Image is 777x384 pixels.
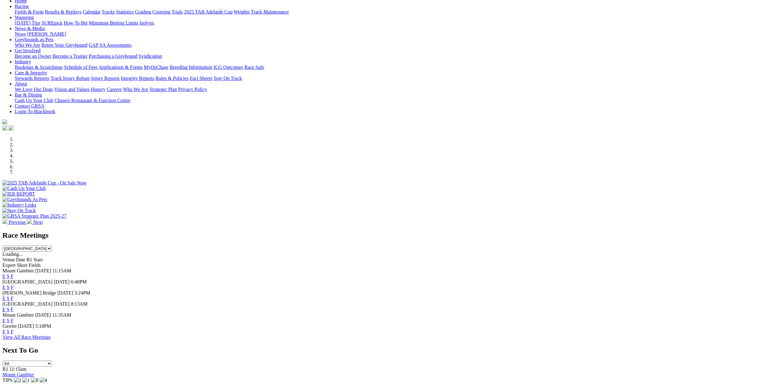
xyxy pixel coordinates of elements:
a: F [11,307,14,312]
a: Bar & Dining [15,92,42,97]
span: R1 [2,366,8,372]
span: Expert [2,263,16,268]
a: Chasers Restaurant & Function Centre [54,98,130,103]
div: Racing [15,9,775,15]
h2: Race Meetings [2,231,775,240]
img: logo-grsa-white.png [2,119,7,124]
a: ICG Outcomes [214,65,243,70]
a: Contact GRSA [15,103,44,109]
img: 2 [14,378,21,383]
div: News & Media [15,31,775,37]
a: S [7,285,10,290]
a: Purchasing a Greyhound [89,53,137,59]
a: Fact Sheets [190,76,212,81]
a: History [91,87,105,92]
a: Rules & Policies [155,76,189,81]
a: E [2,307,6,312]
a: E [2,329,6,334]
a: Integrity Reports [121,76,154,81]
a: [DATE] Tips [15,20,40,26]
a: F [11,285,14,290]
span: 3:24PM [74,290,90,295]
img: IER REPORT [2,191,35,197]
div: About [15,87,775,92]
span: Fields [29,263,41,268]
span: [DATE] [54,301,70,307]
a: S [7,329,10,334]
a: F [11,296,14,301]
span: Gawler [2,323,17,329]
a: Wagering [15,15,34,20]
span: Venue [2,257,15,262]
span: 11:15AM [52,268,71,273]
div: Wagering [15,20,775,26]
span: 11:35AM [52,312,71,318]
span: 6:40PM [71,279,87,284]
a: E [2,274,6,279]
a: SUREpick [41,20,62,26]
span: [DATE] [57,290,73,295]
a: Previous [2,220,27,225]
a: Minimum Betting Limits [89,20,138,26]
a: Cash Up Your Club [15,98,53,103]
div: Bar & Dining [15,98,775,103]
img: Greyhounds As Pets [2,197,47,202]
a: Bookings & Scratchings [15,65,63,70]
span: R1 Start [26,257,43,262]
span: [PERSON_NAME] Bridge [2,290,56,295]
a: GAP SA Assessments [89,42,132,48]
a: Grading [135,9,151,14]
a: Breeding Information [170,65,212,70]
img: facebook.svg [2,125,7,130]
a: Calendar [83,9,100,14]
a: Results & Replays [45,9,81,14]
div: Care & Integrity [15,76,775,81]
a: E [2,318,6,323]
a: Stewards Reports [15,76,49,81]
span: 8:13AM [71,301,88,307]
img: 2025 TAB Adelaide Cup - On Sale Now [2,180,87,186]
a: 2025 TAB Adelaide Cup [184,9,233,14]
span: [DATE] [54,279,70,284]
a: F [11,318,14,323]
img: 8 [31,378,38,383]
a: News & Media [15,26,45,31]
a: About [15,81,27,86]
a: Schedule of Fees [64,65,97,70]
a: S [7,274,10,279]
a: Injury Reports [91,76,120,81]
a: Statistics [116,9,134,14]
a: Stay On Track [214,76,242,81]
a: How To Bet [64,20,88,26]
span: Date [16,257,25,262]
span: [DATE] [35,312,51,318]
img: GRSA Strategic Plan 2025-27 [2,213,66,219]
div: Greyhounds as Pets [15,42,775,48]
a: News [15,31,26,37]
img: Cash Up Your Club [2,186,46,191]
span: [GEOGRAPHIC_DATA] [2,279,53,284]
a: We Love Our Dogs [15,87,53,92]
span: Loading... [2,251,22,257]
span: [GEOGRAPHIC_DATA] [2,301,53,307]
a: Track Maintenance [251,9,289,14]
span: [DATE] [35,268,51,273]
img: Stay On Track [2,208,36,213]
a: Racing [15,4,29,9]
a: Next [27,220,43,225]
a: MyOzChase [144,65,168,70]
span: Mount Gambier [2,268,34,273]
img: chevron-left-pager-white.svg [2,219,7,224]
a: Race Safe [244,65,264,70]
div: Industry [15,65,775,70]
a: Who We Are [15,42,40,48]
span: 5:18PM [35,323,51,329]
a: F [11,274,14,279]
a: Applications & Forms [99,65,143,70]
a: S [7,307,10,312]
a: Isolynx [139,20,154,26]
a: Track Injury Rebate [50,76,90,81]
a: Syndication [139,53,162,59]
a: E [2,285,6,290]
a: View All Race Meetings [2,335,51,340]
